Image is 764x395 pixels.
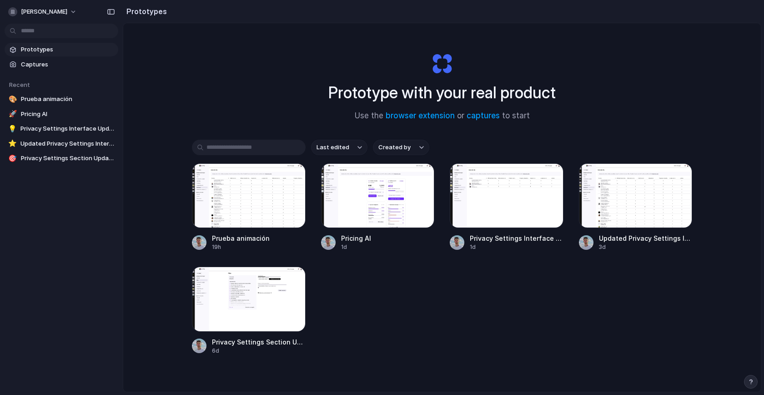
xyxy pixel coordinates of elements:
span: Last edited [317,143,349,152]
a: browser extension [386,111,455,120]
span: Privacy Settings Interface Update [20,124,115,133]
span: Updated Privacy Settings Interface [599,233,693,243]
a: Privacy Settings Interface UpdatePrivacy Settings Interface Update1d [450,163,563,251]
div: 19h [212,243,306,251]
span: Use the or to start [355,110,530,122]
div: 1d [341,243,435,251]
div: 🚀 [8,110,17,119]
span: Pricing AI [341,233,435,243]
span: [PERSON_NAME] [21,7,67,16]
a: 💡Privacy Settings Interface Update [5,122,118,136]
span: Pricing AI [21,110,115,119]
span: Prototypes [21,45,115,54]
div: 🎨 [8,95,17,104]
a: captures [467,111,500,120]
span: Privacy Settings Section Update [21,154,115,163]
span: Privacy Settings Section Update [212,337,306,347]
button: Last edited [311,140,367,155]
button: [PERSON_NAME] [5,5,81,19]
div: 🎯 [8,154,17,163]
a: Privacy Settings Section UpdatePrivacy Settings Section Update6d [192,267,306,354]
div: 3d [599,243,693,251]
a: Captures [5,58,118,71]
h1: Prototype with your real product [328,81,556,105]
h2: Prototypes [123,6,167,17]
span: Created by [378,143,411,152]
span: Prueba animación [21,95,115,104]
a: Pricing AIPricing AI1d [321,163,435,251]
span: Privacy Settings Interface Update [470,233,563,243]
div: 6d [212,347,306,355]
span: Recent [9,81,30,88]
div: 1d [470,243,563,251]
a: 🎯Privacy Settings Section Update [5,152,118,165]
span: Captures [21,60,115,69]
button: Created by [373,140,429,155]
div: 💡 [8,124,17,133]
a: 🎨Prueba animación [5,92,118,106]
a: 🚀Pricing AI [5,107,118,121]
div: ⭐ [8,139,17,148]
span: Updated Privacy Settings Interface [20,139,115,148]
span: Prueba animación [212,233,306,243]
a: ⭐Updated Privacy Settings Interface [5,137,118,151]
a: Prueba animaciónPrueba animación19h [192,163,306,251]
a: Updated Privacy Settings InterfaceUpdated Privacy Settings Interface3d [579,163,693,251]
a: Prototypes [5,43,118,56]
